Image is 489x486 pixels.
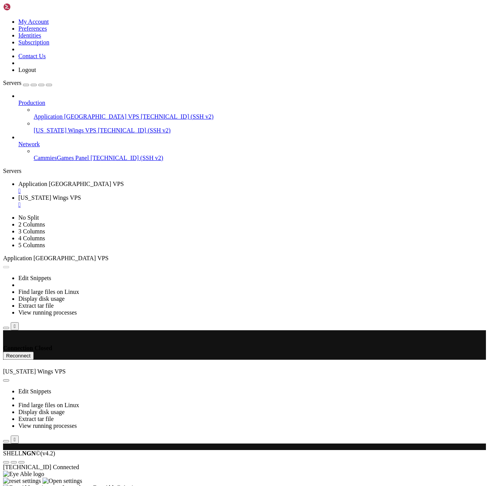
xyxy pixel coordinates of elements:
[14,323,16,329] div: 
[18,39,49,46] a: Subscription
[18,275,51,281] a: Edit Snippets
[34,113,486,120] a: Application [GEOGRAPHIC_DATA] VPS [TECHNICAL_ID] (SSH v2)
[11,322,19,330] button: 
[3,80,21,86] span: Servers
[34,127,486,134] a: [US_STATE] Wings VPS [TECHNICAL_ID] (SSH v2)
[18,188,486,194] a: 
[18,67,36,73] a: Logout
[18,141,486,148] a: Network
[34,127,96,134] span: [US_STATE] Wings VPS
[18,181,486,194] a: Application Germany VPS
[18,25,47,32] a: Preferences
[18,194,81,201] span: [US_STATE] Wings VPS
[34,148,486,161] li: CammiesGames Panel [TECHNICAL_ID] (SSH v2)
[18,53,46,59] a: Contact Us
[34,113,139,120] span: Application [GEOGRAPHIC_DATA] VPS
[34,155,89,161] span: CammiesGames Panel
[18,201,486,208] a: 
[34,106,486,120] li: Application [GEOGRAPHIC_DATA] VPS [TECHNICAL_ID] (SSH v2)
[18,32,41,39] a: Identities
[90,155,163,161] span: [TECHNICAL_ID] (SSH v2)
[18,309,77,316] a: View running processes
[18,18,49,25] a: My Account
[18,295,65,302] a: Display disk usage
[18,289,79,295] a: Find large files on Linux
[18,99,45,106] span: Production
[18,221,45,228] a: 2 Columns
[18,302,54,309] a: Extract tar file
[3,3,47,11] img: Shellngn
[18,99,486,106] a: Production
[18,235,45,241] a: 4 Columns
[34,120,486,134] li: [US_STATE] Wings VPS [TECHNICAL_ID] (SSH v2)
[18,228,45,235] a: 3 Columns
[3,80,52,86] a: Servers
[18,194,486,208] a: Missouri Wings VPS
[18,141,40,147] span: Network
[18,242,45,248] a: 5 Columns
[18,214,39,221] a: No Split
[3,168,486,175] div: Servers
[18,181,124,187] span: Application [GEOGRAPHIC_DATA] VPS
[98,127,171,134] span: [TECHNICAL_ID] (SSH v2)
[3,255,109,261] span: Application [GEOGRAPHIC_DATA] VPS
[141,113,214,120] span: [TECHNICAL_ID] (SSH v2)
[18,93,486,134] li: Production
[18,134,486,161] li: Network
[34,155,486,161] a: CammiesGames Panel [TECHNICAL_ID] (SSH v2)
